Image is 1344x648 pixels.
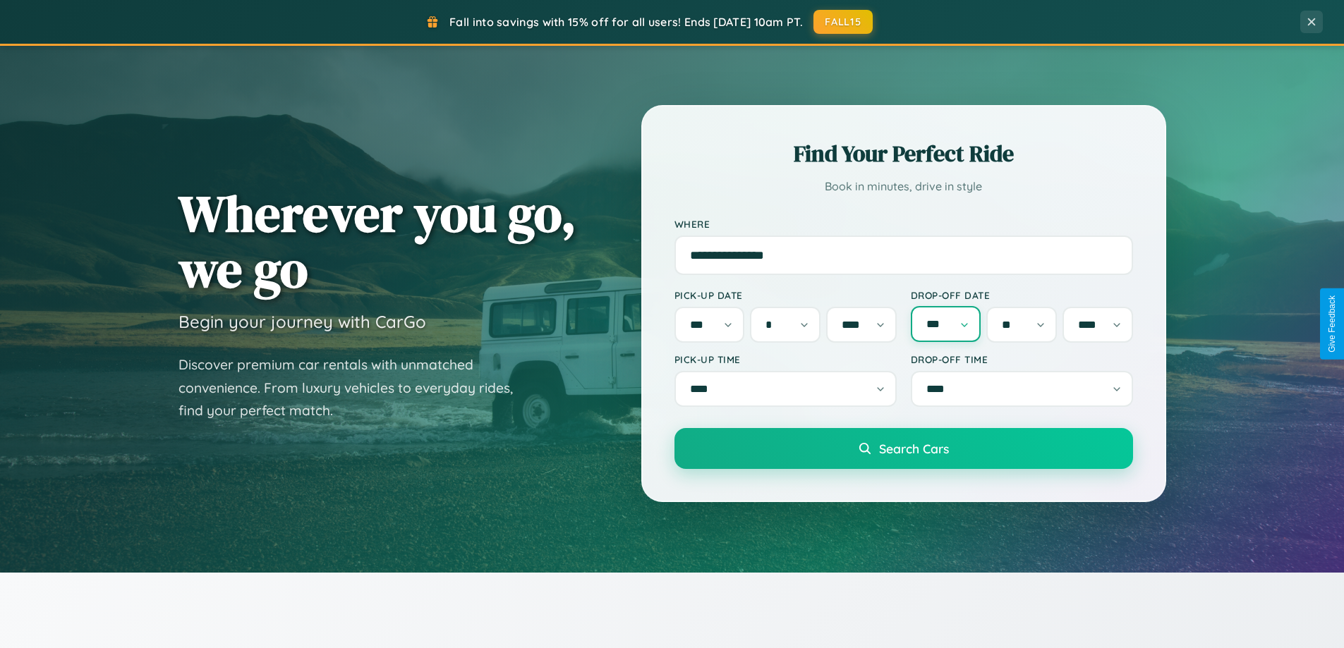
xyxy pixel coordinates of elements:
label: Drop-off Date [911,289,1133,301]
label: Pick-up Time [674,353,897,365]
h1: Wherever you go, we go [178,185,576,297]
button: FALL15 [813,10,873,34]
label: Where [674,218,1133,230]
p: Book in minutes, drive in style [674,176,1133,197]
label: Pick-up Date [674,289,897,301]
span: Fall into savings with 15% off for all users! Ends [DATE] 10am PT. [449,15,803,29]
div: Give Feedback [1327,295,1337,353]
label: Drop-off Time [911,353,1133,365]
h2: Find Your Perfect Ride [674,138,1133,169]
span: Search Cars [879,441,949,456]
p: Discover premium car rentals with unmatched convenience. From luxury vehicles to everyday rides, ... [178,353,531,422]
button: Search Cars [674,428,1133,469]
h3: Begin your journey with CarGo [178,311,426,332]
